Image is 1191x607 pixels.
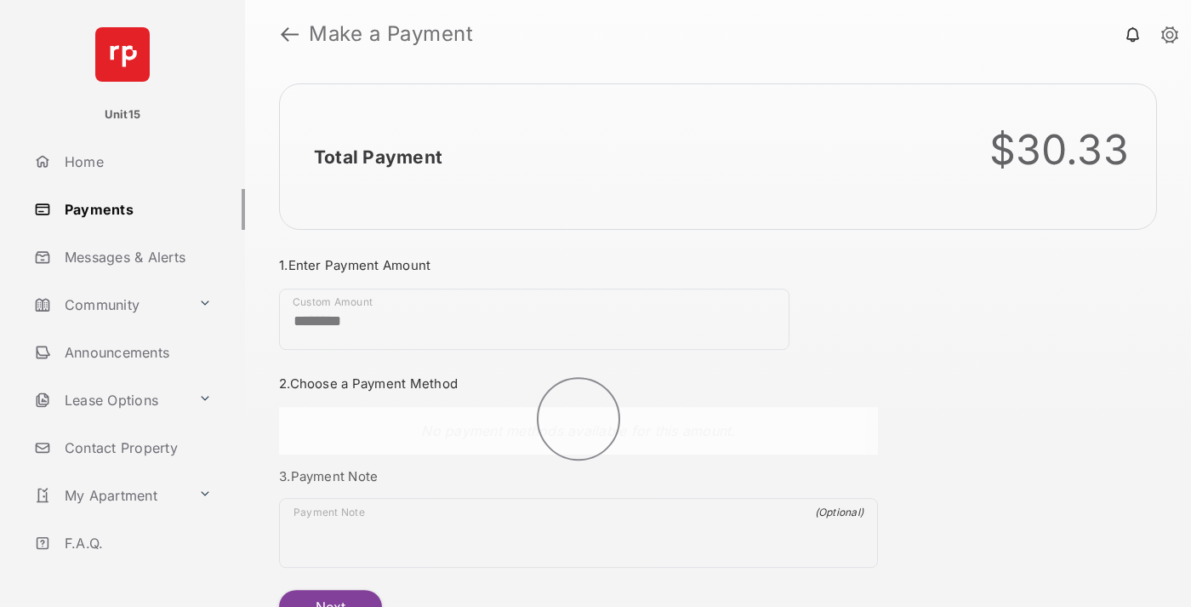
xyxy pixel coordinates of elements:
[27,284,191,325] a: Community
[105,106,141,123] p: Unit15
[27,380,191,421] a: Lease Options
[309,24,473,44] strong: Make a Payment
[314,146,442,168] h2: Total Payment
[279,468,878,484] h3: 3. Payment Note
[27,332,245,373] a: Announcements
[27,141,245,182] a: Home
[989,125,1130,175] div: $30.33
[27,189,245,230] a: Payments
[95,27,150,82] img: svg+xml;base64,PHN2ZyB4bWxucz0iaHR0cDovL3d3dy53My5vcmcvMjAwMC9zdmciIHdpZHRoPSI2NCIgaGVpZ2h0PSI2NC...
[27,523,245,564] a: F.A.Q.
[279,257,878,273] h3: 1. Enter Payment Amount
[279,375,878,392] h3: 2. Choose a Payment Method
[27,237,245,278] a: Messages & Alerts
[27,427,245,468] a: Contact Property
[27,475,191,516] a: My Apartment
